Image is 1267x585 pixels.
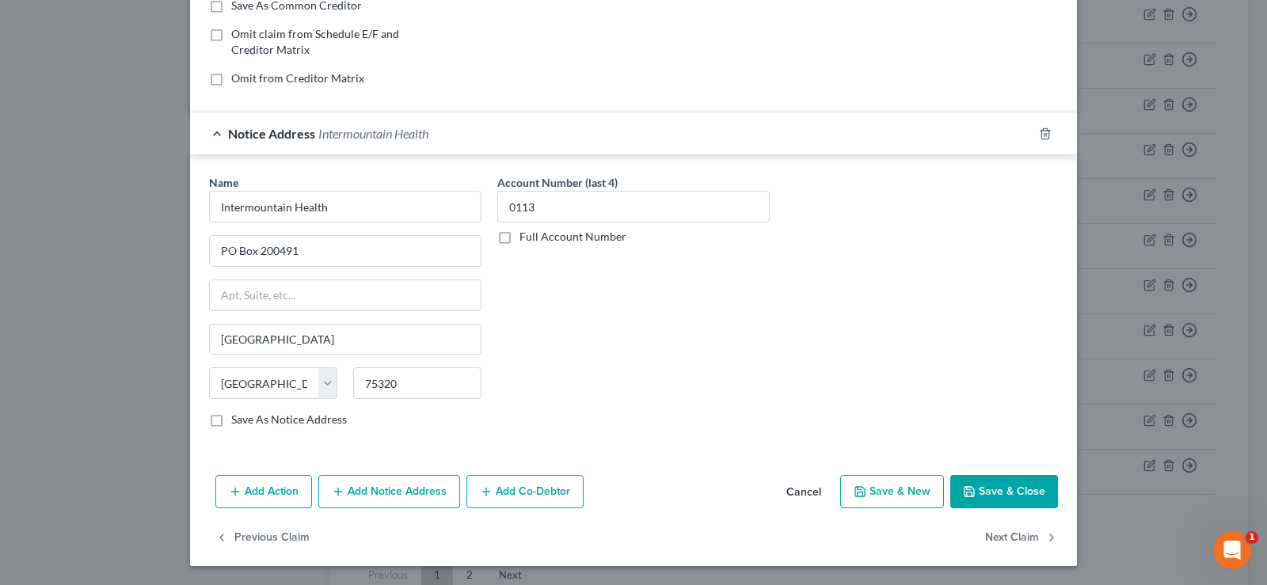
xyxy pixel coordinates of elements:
[209,191,481,222] input: Search by name...
[497,174,618,191] label: Account Number (last 4)
[231,71,364,85] span: Omit from Creditor Matrix
[1213,531,1251,569] iframe: Intercom live chat
[774,477,834,508] button: Cancel
[466,475,584,508] button: Add Co-Debtor
[228,126,315,141] span: Notice Address
[210,325,481,355] input: Enter city...
[1246,531,1258,544] span: 1
[210,236,481,266] input: Enter address...
[497,191,770,222] input: XXXX
[318,126,428,141] span: Intermountain Health
[985,521,1058,554] button: Next Claim
[353,367,481,399] input: Enter zip..
[210,280,481,310] input: Apt, Suite, etc...
[231,27,399,56] span: Omit claim from Schedule E/F and Creditor Matrix
[519,229,626,245] label: Full Account Number
[318,475,460,508] button: Add Notice Address
[215,521,310,554] button: Previous Claim
[231,412,347,427] label: Save As Notice Address
[215,475,312,508] button: Add Action
[950,475,1058,508] button: Save & Close
[209,176,238,189] span: Name
[840,475,944,508] button: Save & New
